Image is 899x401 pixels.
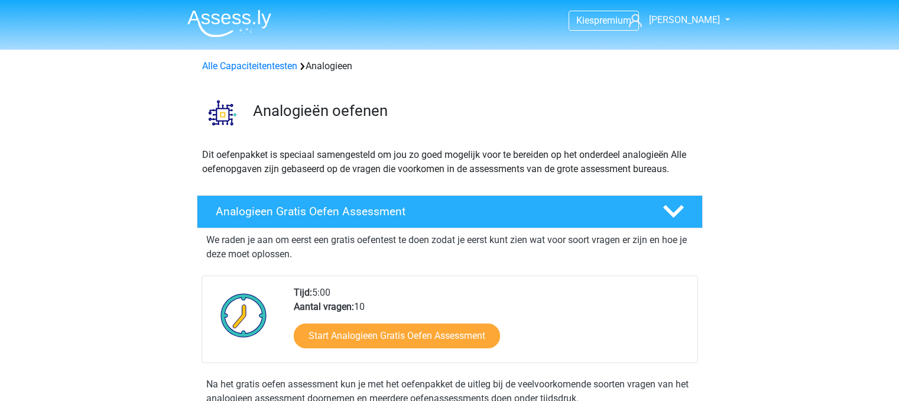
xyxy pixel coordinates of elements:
[294,287,312,298] b: Tijd:
[294,324,500,348] a: Start Analogieen Gratis Oefen Assessment
[285,286,697,363] div: 5:00 10
[192,195,707,228] a: Analogieen Gratis Oefen Assessment
[214,286,274,345] img: Klok
[649,14,720,25] span: [PERSON_NAME]
[202,148,697,176] p: Dit oefenpakket is speciaal samengesteld om jou zo goed mogelijk voor te bereiden op het onderdee...
[197,59,702,73] div: Analogieen
[576,15,594,26] span: Kies
[569,12,638,28] a: Kiespremium
[294,301,354,312] b: Aantal vragen:
[206,233,693,261] p: We raden je aan om eerst een gratis oefentest te doen zodat je eerst kunt zien wat voor soort vra...
[624,13,721,27] a: [PERSON_NAME]
[253,102,693,120] h3: Analogieën oefenen
[594,15,631,26] span: premium
[202,60,297,72] a: Alle Capaciteitentesten
[197,88,248,138] img: analogieen
[187,9,271,37] img: Assessly
[216,205,644,218] h4: Analogieen Gratis Oefen Assessment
